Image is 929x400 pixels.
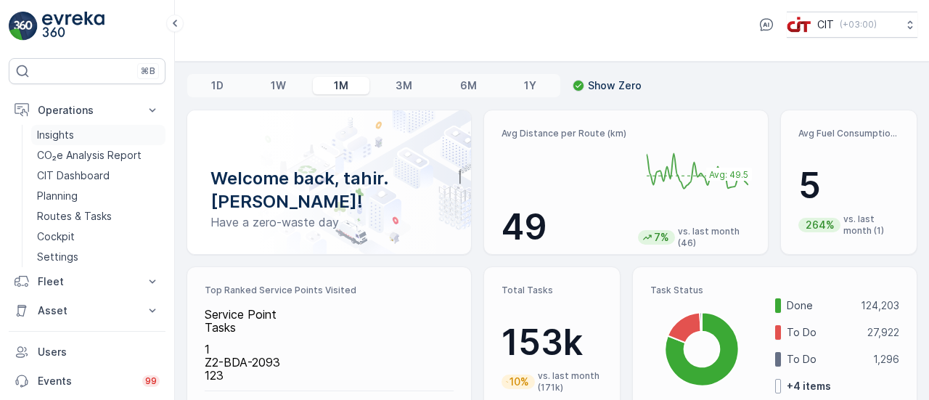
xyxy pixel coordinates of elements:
[678,226,756,249] p: vs. last month (46)
[271,78,286,93] p: 1W
[31,206,165,226] a: Routes & Tasks
[524,78,536,93] p: 1Y
[787,379,831,393] p: + 4 items
[843,213,899,237] p: vs. last month (1)
[9,338,165,367] a: Users
[840,19,877,30] p: ( +03:00 )
[38,374,134,388] p: Events
[144,375,157,388] p: 99
[9,296,165,325] button: Asset
[798,164,899,208] p: 5
[205,369,454,382] p: 123
[141,65,155,77] p: ⌘B
[787,325,858,340] p: To Do
[502,285,602,296] p: Total Tasks
[588,78,642,93] p: Show Zero
[38,345,160,359] p: Users
[205,321,454,334] p: Tasks
[31,145,165,166] a: CO₂e Analysis Report
[334,78,348,93] p: 1M
[867,325,899,340] p: 27,922
[502,321,602,364] p: 153k
[37,189,78,203] p: Planning
[42,12,105,41] img: logo_light-DOdMpM7g.png
[38,303,136,318] p: Asset
[31,226,165,247] a: Cockpit
[9,267,165,296] button: Fleet
[787,352,864,367] p: To Do
[787,298,851,313] p: Done
[205,343,454,356] p: 1
[210,167,448,213] p: Welcome back, tahir.[PERSON_NAME]!
[502,128,626,139] p: Avg Distance per Route (km)
[460,78,477,93] p: 6M
[31,186,165,206] a: Planning
[396,78,412,93] p: 3M
[31,166,165,186] a: CIT Dashboard
[37,128,74,142] p: Insights
[9,367,165,396] a: Events99
[211,78,224,93] p: 1D
[205,308,454,321] p: Service Point
[861,298,899,313] p: 124,203
[9,12,38,41] img: logo
[9,96,165,125] button: Operations
[31,125,165,145] a: Insights
[652,230,671,245] p: 7%
[787,12,917,38] button: CIT(+03:00)
[31,247,165,267] a: Settings
[650,285,899,296] p: Task Status
[37,168,110,183] p: CIT Dashboard
[538,370,602,393] p: vs. last month (171k)
[205,356,454,369] p: Z2-BDA-2093
[38,274,136,289] p: Fleet
[37,148,142,163] p: CO₂e Analysis Report
[787,17,811,33] img: cit-logo_pOk6rL0.png
[205,285,454,296] p: Top Ranked Service Points Visited
[37,209,112,224] p: Routes & Tasks
[210,213,448,231] p: Have a zero-waste day
[798,128,899,139] p: Avg Fuel Consumption per Route (lt)
[38,103,136,118] p: Operations
[37,250,78,264] p: Settings
[873,352,899,367] p: 1,296
[508,375,531,389] p: 10%
[804,218,836,232] p: 264%
[817,17,834,32] p: CIT
[502,205,626,249] p: 49
[37,229,75,244] p: Cockpit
